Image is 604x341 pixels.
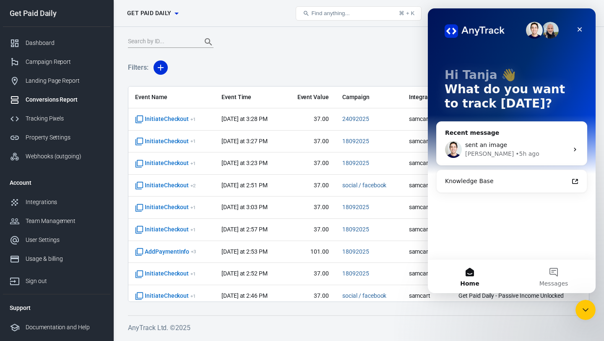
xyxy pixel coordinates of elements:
span: samcart [409,226,445,234]
div: Webhooks (outgoing) [26,152,104,161]
span: InitiateCheckout [135,226,196,234]
span: samcart [409,115,445,123]
span: samcart [409,292,445,300]
a: Sign out [3,268,110,291]
li: Support [3,298,110,318]
h5: Filters: [128,54,148,81]
button: Find anything...⌘ + K [296,6,422,21]
sup: + 1 [190,271,196,277]
span: 18092025 [342,248,369,256]
li: Account [3,173,110,193]
div: Dashboard [26,39,104,47]
span: 24092025 [342,115,369,123]
a: Dashboard [3,34,110,52]
div: scrollable content [128,87,589,302]
a: Campaign Report [3,52,110,71]
button: Get Paid Daily [124,5,182,21]
span: 18092025 [342,270,369,278]
span: samcart [409,270,445,278]
sup: + 2 [190,183,196,189]
a: Team Management [3,212,110,231]
div: Sign out [26,277,104,286]
span: 101.00 [290,248,329,256]
div: Property Settings [26,133,104,142]
span: samcart [409,137,445,146]
div: Usage & billing [26,254,104,263]
span: Campaign [342,93,395,102]
div: Landing Page Report [26,76,104,85]
span: social / facebook [342,181,386,190]
a: Webhooks (outgoing) [3,147,110,166]
div: User Settings [26,236,104,244]
time: 2025-09-25T14:52:47+02:00 [221,270,268,277]
span: samcart [409,181,445,190]
a: User Settings [3,231,110,249]
div: Integrations [26,198,104,207]
span: Integration [409,93,445,102]
span: 18092025 [342,137,369,146]
span: Get Paid Daily [127,8,172,18]
span: Find anything... [311,10,349,16]
button: Search [198,32,219,52]
span: 37.00 [290,159,329,168]
time: 2025-09-25T15:03:49+02:00 [221,204,268,210]
span: InitiateCheckout [135,270,196,278]
time: 2025-09-25T14:46:53+02:00 [221,292,268,299]
span: Event Value [290,93,329,102]
span: 37.00 [290,226,329,234]
span: 18092025 [342,203,369,212]
time: 2025-09-25T14:53:42+02:00 [221,248,268,255]
a: Integrations [3,193,110,212]
span: 18092025 [342,159,369,168]
a: Sign out [577,3,597,24]
div: Conversions Report [26,95,104,104]
div: Tracking Pixels [26,114,104,123]
span: Event Time [221,93,277,102]
a: 24092025 [342,115,369,122]
span: InitiateCheckout [135,203,196,212]
span: InitiateCheckout [135,292,196,300]
span: InitiateCheckout [135,137,196,146]
div: Campaign Report [26,58,104,66]
span: InitiateCheckout [135,159,196,168]
a: social / facebook [342,292,386,299]
span: InitiateCheckout [135,181,196,190]
span: samcart [409,203,445,212]
div: Documentation and Help [26,323,104,332]
a: Conversions Report [3,90,110,109]
div: Team Management [26,217,104,226]
a: Landing Page Report [3,71,110,90]
time: 2025-09-25T15:28:51+02:00 [221,115,268,122]
time: 2025-09-25T14:51:25+02:00 [221,182,268,189]
a: 18092025 [342,138,369,144]
time: 2025-09-25T14:57:33+02:00 [221,226,268,233]
span: InitiateCheckout [135,115,196,123]
a: Tracking Pixels [3,109,110,128]
a: 18092025 [342,226,369,233]
span: 37.00 [290,270,329,278]
span: Get Paid Daily - Passive Income Unlocked [458,292,576,300]
time: 2025-09-25T15:27:23+02:00 [221,138,268,144]
a: 18092025 [342,248,369,255]
div: ⌘ + K [399,10,414,16]
sup: + 1 [190,116,196,122]
sup: + 1 [190,227,196,233]
span: AddPaymentInfo [135,248,196,256]
span: 37.00 [290,292,329,300]
a: social / facebook [342,182,386,189]
a: Property Settings [3,128,110,147]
